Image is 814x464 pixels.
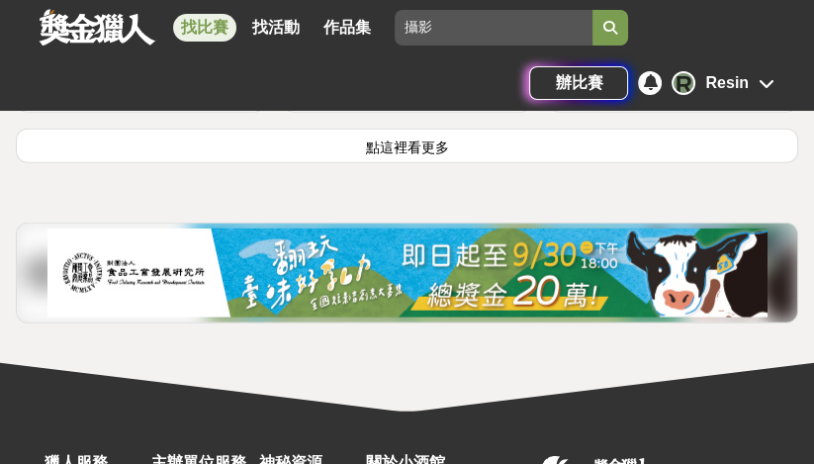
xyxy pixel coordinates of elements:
[705,71,749,95] div: Resin
[316,14,379,42] a: 作品集
[173,14,236,42] a: 找比賽
[16,129,798,163] button: 點這裡看更多
[47,229,768,318] img: 0995b255-03a4-443a-8a0b-3f8e7433864a.jpg
[395,10,592,46] input: 全球自行車設計比賽
[672,71,695,95] div: R
[529,66,628,100] a: 辦比賽
[244,14,308,42] a: 找活動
